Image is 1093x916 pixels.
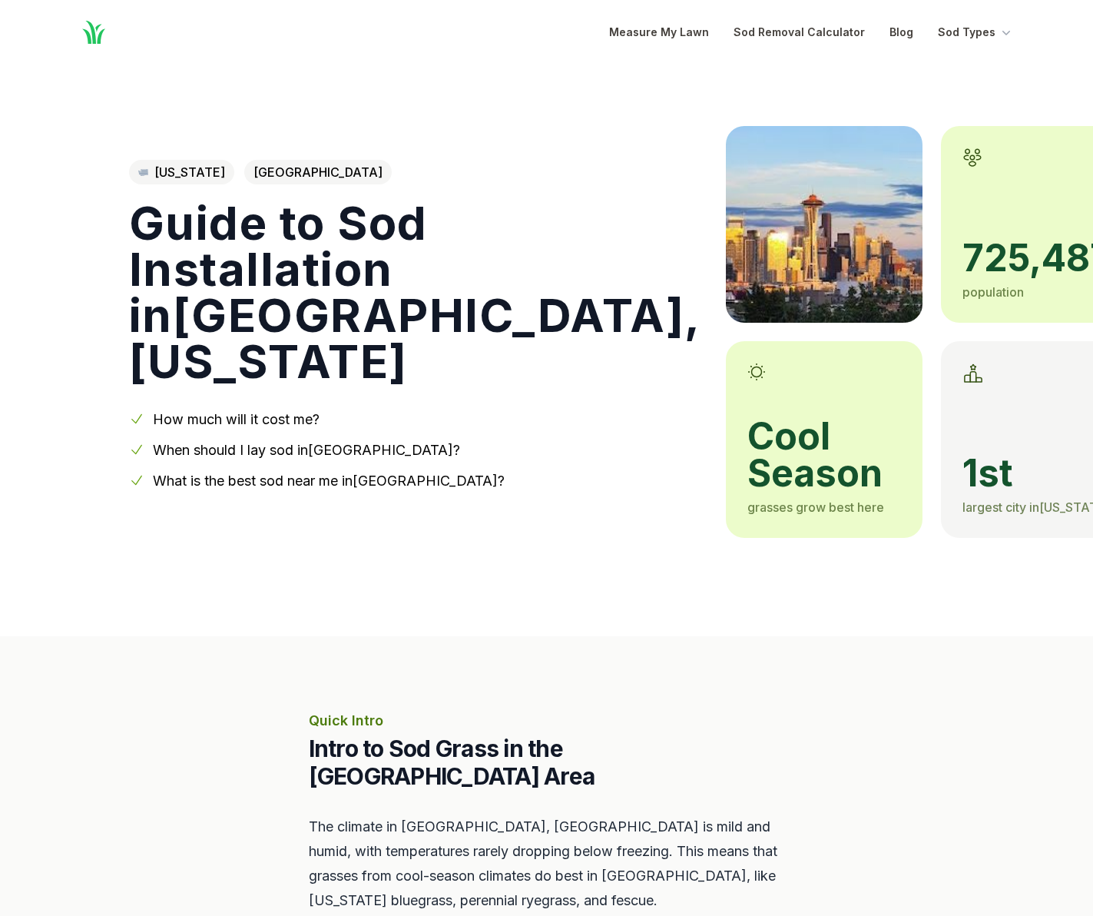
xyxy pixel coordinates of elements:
a: How much will it cost me? [153,411,320,427]
a: Measure My Lawn [609,23,709,41]
a: Sod Removal Calculator [734,23,865,41]
span: grasses grow best here [747,499,884,515]
span: cool season [747,418,901,492]
a: What is the best sod near me in[GEOGRAPHIC_DATA]? [153,473,505,489]
a: [US_STATE] [129,160,234,184]
span: population [962,284,1024,300]
h1: Guide to Sod Installation in [GEOGRAPHIC_DATA] , [US_STATE] [129,200,701,384]
a: Blog [889,23,913,41]
span: [GEOGRAPHIC_DATA] [244,160,392,184]
p: The climate in [GEOGRAPHIC_DATA], [GEOGRAPHIC_DATA] is mild and humid, with temperatures rarely d... [309,815,785,913]
h2: Intro to Sod Grass in the [GEOGRAPHIC_DATA] Area [309,735,785,790]
p: Quick Intro [309,710,785,732]
button: Sod Types [938,23,1014,41]
img: A picture of Seattle [726,126,922,323]
a: When should I lay sod in[GEOGRAPHIC_DATA]? [153,442,460,458]
img: Washington state outline [138,169,148,175]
